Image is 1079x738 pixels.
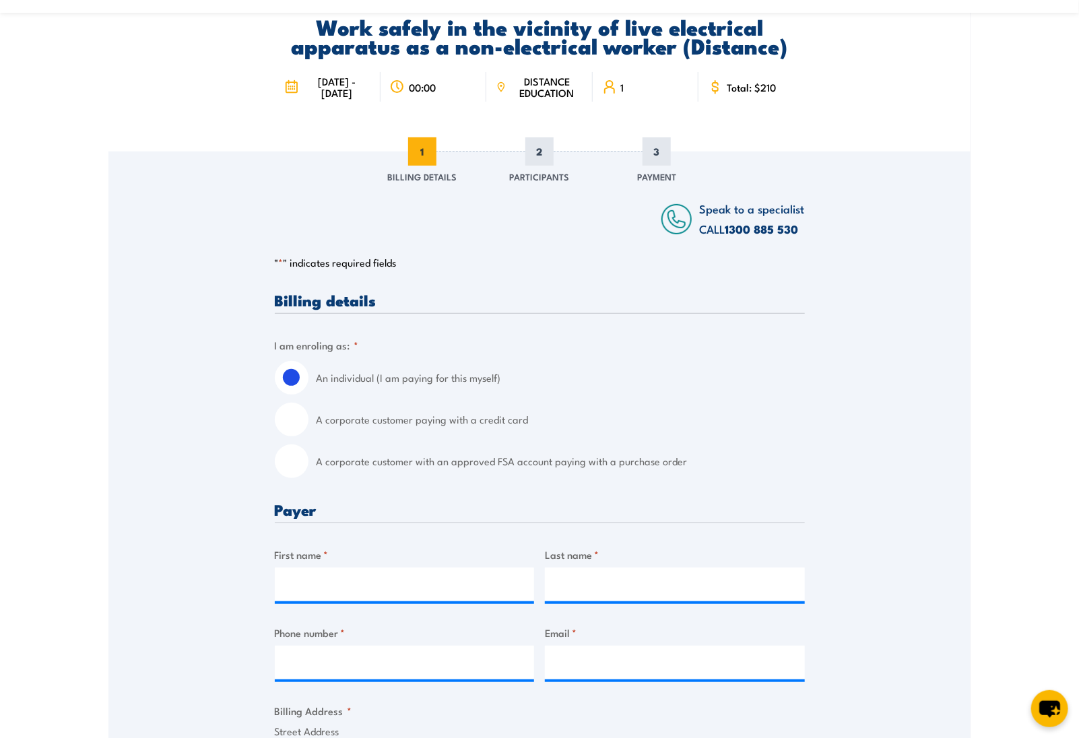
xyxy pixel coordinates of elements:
[699,200,804,237] span: Speak to a specialist CALL
[275,625,535,640] label: Phone number
[621,81,624,93] span: 1
[408,137,436,166] span: 1
[275,502,805,517] h3: Payer
[409,81,436,93] span: 00:00
[275,292,805,308] h3: Billing details
[275,703,352,718] legend: Billing Address
[275,547,535,562] label: First name
[725,220,798,238] a: 1300 885 530
[545,625,805,640] label: Email
[1031,690,1068,727] button: chat-button
[275,17,805,55] h2: Work safely in the vicinity of live electrical apparatus as a non-electrical worker (Distance)
[275,256,805,269] p: " " indicates required fields
[510,170,570,183] span: Participants
[317,361,805,395] label: An individual (I am paying for this myself)
[511,75,583,98] span: DISTANCE EDUCATION
[727,81,776,93] span: Total: $210
[525,137,554,166] span: 2
[545,547,805,562] label: Last name
[275,337,359,353] legend: I am enroling as:
[637,170,676,183] span: Payment
[317,403,805,436] label: A corporate customer paying with a credit card
[643,137,671,166] span: 3
[302,75,371,98] span: [DATE] - [DATE]
[388,170,457,183] span: Billing Details
[317,444,805,478] label: A corporate customer with an approved FSA account paying with a purchase order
